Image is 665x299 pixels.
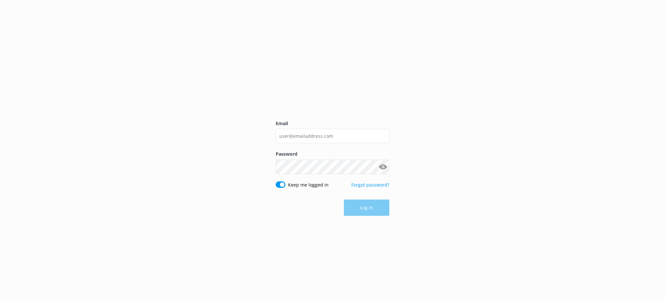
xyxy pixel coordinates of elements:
button: Show password [376,160,389,173]
label: Email [276,120,389,127]
label: Keep me logged in [288,181,329,188]
a: Forgot password? [351,182,389,188]
label: Password [276,150,389,158]
input: user@emailaddress.com [276,129,389,143]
